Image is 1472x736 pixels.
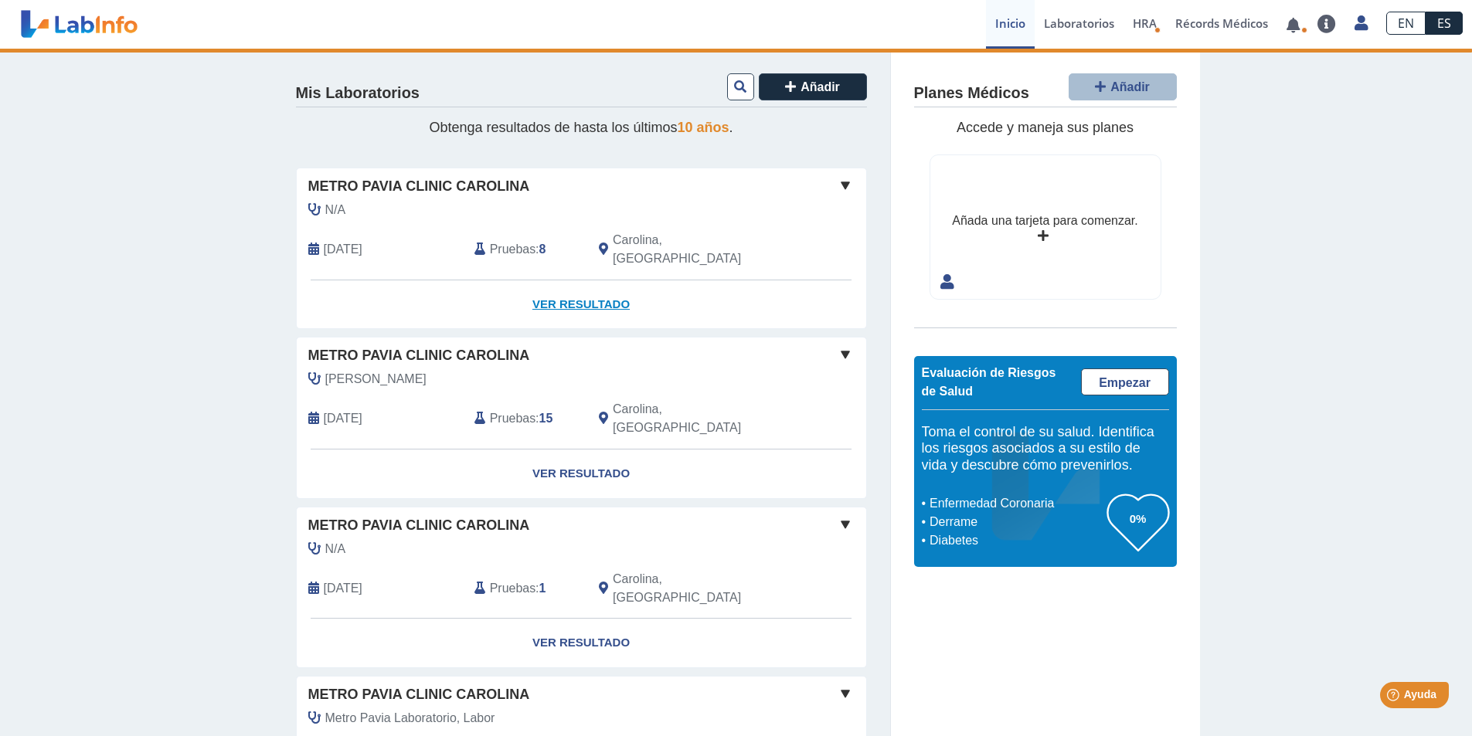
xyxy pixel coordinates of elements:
div: : [463,231,587,268]
span: Empezar [1099,376,1151,389]
li: Diabetes [926,531,1107,550]
a: Ver Resultado [297,449,866,498]
span: Pruebas [490,579,535,598]
div: : [463,570,587,607]
span: N/A [325,540,346,558]
span: Carolina, PR [613,570,784,607]
span: 10 años [678,120,729,135]
b: 8 [539,243,546,256]
b: 15 [539,412,553,425]
span: Obtenga resultados de hasta los últimos . [429,120,733,135]
li: Enfermedad Coronaria [926,494,1107,513]
span: Añadir [1110,80,1150,93]
span: Metro Pavia Clinic Carolina [308,684,530,705]
a: Empezar [1081,368,1169,395]
iframe: Help widget launcher [1334,676,1455,719]
a: EN [1386,12,1426,35]
span: Metro Pavia Clinic Carolina [308,176,530,197]
span: Metro Pavia Clinic Carolina [308,515,530,536]
span: Pruebas [490,409,535,428]
span: Garcia, Evamariely [325,370,427,388]
span: Evaluación de Riesgos de Salud [922,366,1056,398]
a: ES [1426,12,1463,35]
span: Carolina, PR [613,231,784,268]
b: 1 [539,582,546,595]
h5: Toma el control de su salud. Identifica los riesgos asociados a su estilo de vida y descubre cómo... [922,424,1169,474]
span: Metro Pavia Laboratorio, Labor [325,709,495,728]
div: Añada una tarjeta para comenzar. [952,212,1137,230]
button: Añadir [1069,73,1177,100]
span: Metro Pavia Clinic Carolina [308,345,530,366]
span: Carolina, PR [613,400,784,437]
h3: 0% [1107,509,1169,528]
h4: Mis Laboratorios [296,84,420,103]
span: Añadir [801,80,840,93]
span: N/A [325,201,346,219]
button: Añadir [759,73,867,100]
div: : [463,400,587,437]
a: Ver Resultado [297,619,866,667]
span: 2024-09-09 [324,579,362,598]
span: Pruebas [490,240,535,259]
span: Accede y maneja sus planes [957,120,1134,135]
span: 2025-09-16 [324,240,362,259]
h4: Planes Médicos [914,84,1029,103]
a: Ver Resultado [297,280,866,329]
span: HRA [1133,15,1157,31]
li: Derrame [926,513,1107,531]
span: 2025-09-08 [324,409,362,428]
